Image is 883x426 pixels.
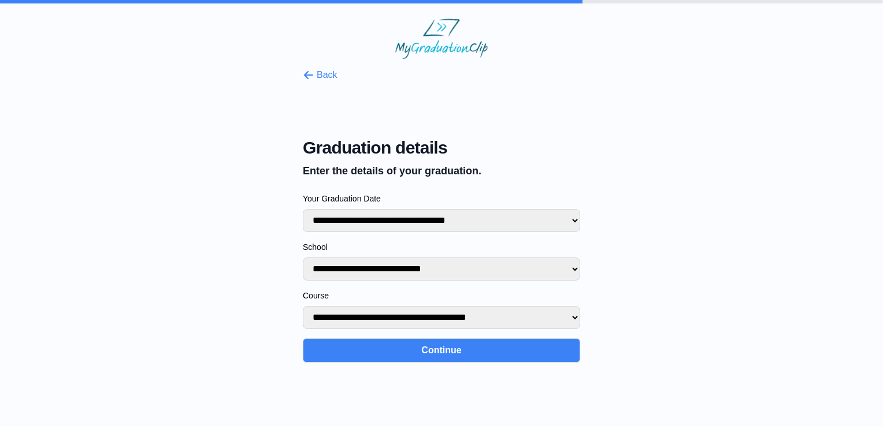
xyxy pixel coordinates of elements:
label: Your Graduation Date [303,193,580,204]
p: Enter the details of your graduation. [303,163,580,179]
label: School [303,241,580,253]
label: Course [303,290,580,301]
span: Graduation details [303,137,580,158]
button: Back [303,68,337,82]
button: Continue [303,338,580,363]
img: MyGraduationClip [395,18,488,59]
